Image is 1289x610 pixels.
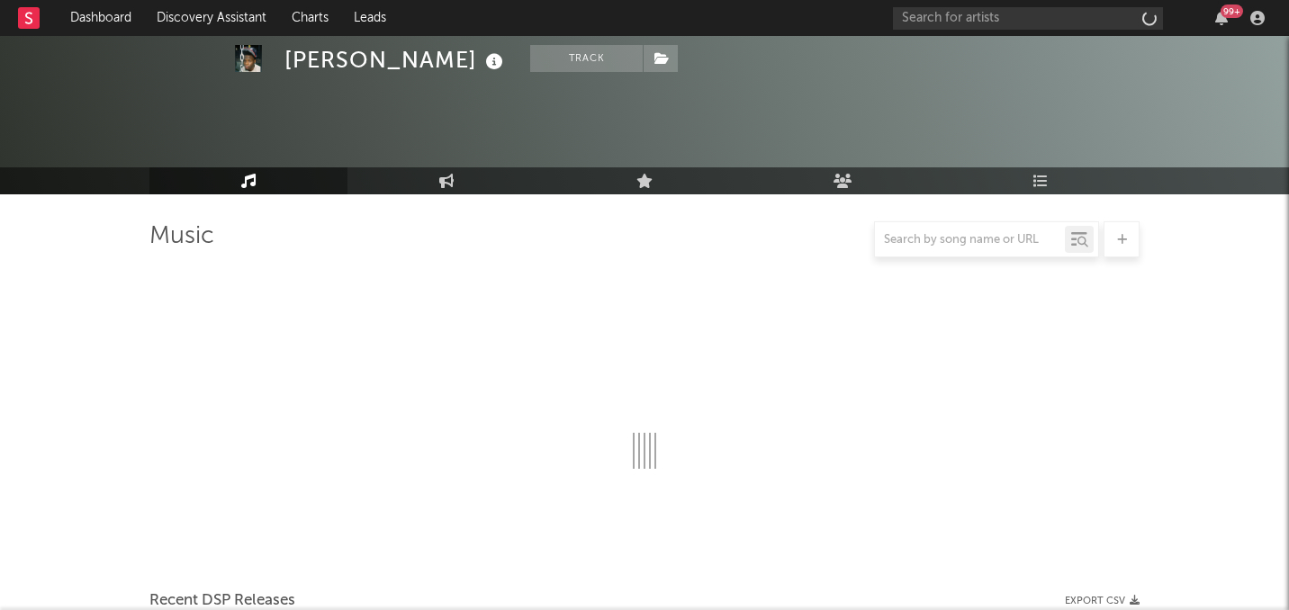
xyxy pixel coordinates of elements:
button: 99+ [1215,11,1228,25]
input: Search for artists [893,7,1163,30]
div: 99 + [1221,4,1243,18]
input: Search by song name or URL [875,233,1065,247]
div: [PERSON_NAME] [284,45,508,75]
button: Track [530,45,643,72]
button: Export CSV [1065,596,1140,606]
